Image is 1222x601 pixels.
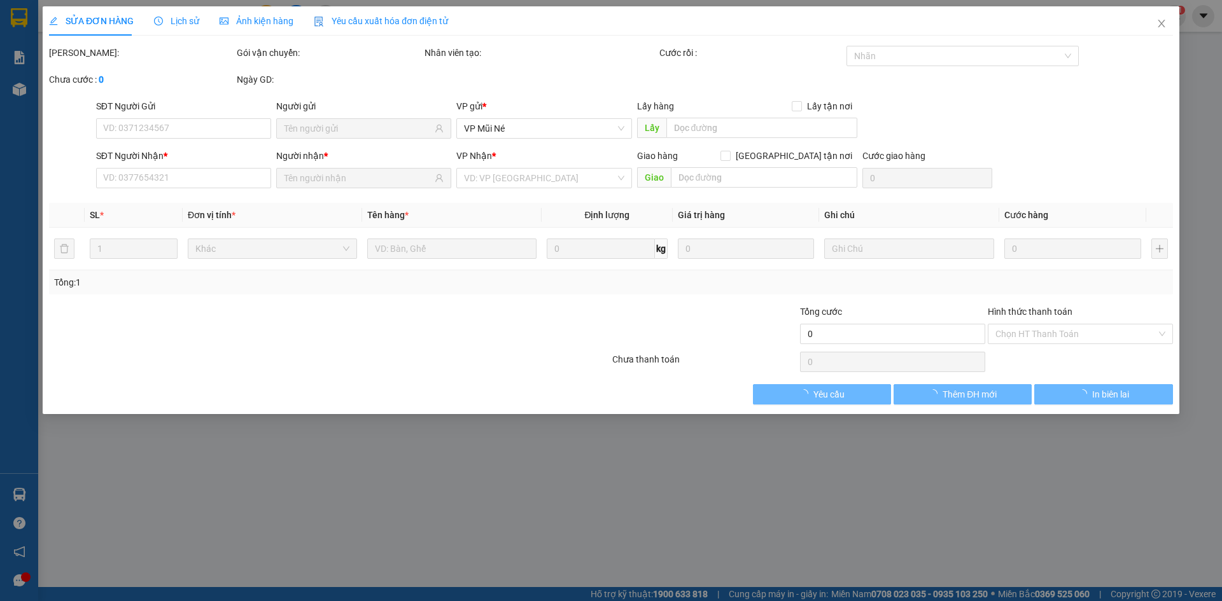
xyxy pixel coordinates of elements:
[90,210,100,220] span: SL
[49,46,234,60] div: [PERSON_NAME]:
[637,167,671,188] span: Giao
[611,352,799,375] div: Chưa thanh toán
[314,17,324,27] img: icon
[820,203,999,228] th: Ghi chú
[49,73,234,86] div: Chưa cước :
[195,239,349,258] span: Khác
[1004,210,1048,220] span: Cước hàng
[96,99,271,113] div: SĐT Người Gửi
[1035,384,1173,404] button: In biên lai
[585,210,630,220] span: Định lượng
[1004,238,1141,259] input: 0
[659,46,845,60] div: Cước rồi :
[825,238,994,259] input: Ghi Chú
[1092,387,1129,401] span: In biên lai
[284,121,432,135] input: Tên người gửi
[54,275,472,289] div: Tổng: 1
[237,73,422,86] div: Ngày GD:
[678,210,725,220] span: Giá trị hàng
[1078,389,1092,398] span: loading
[99,74,104,85] b: 0
[237,46,422,60] div: Gói vận chuyển:
[465,119,624,138] span: VP Mũi Né
[637,118,666,138] span: Lấy
[154,16,199,26] span: Lịch sử
[637,101,674,111] span: Lấy hàng
[276,149,451,163] div: Người nhận
[943,387,997,401] span: Thêm ĐH mới
[1156,18,1167,29] span: close
[425,46,657,60] div: Nhân viên tạo:
[655,238,668,259] span: kg
[96,149,271,163] div: SĐT Người Nhận
[54,238,74,259] button: delete
[435,124,444,133] span: user
[894,384,1032,404] button: Thêm ĐH mới
[1151,238,1168,259] button: plus
[457,99,632,113] div: VP gửi
[813,387,845,401] span: Yêu cầu
[731,149,857,163] span: [GEOGRAPHIC_DATA] tận nơi
[49,17,58,25] span: edit
[753,384,891,404] button: Yêu cầu
[276,99,451,113] div: Người gửi
[678,238,815,259] input: 0
[457,151,493,161] span: VP Nhận
[671,167,857,188] input: Dọc đường
[862,168,992,188] input: Cước giao hàng
[1144,6,1179,42] button: Close
[988,307,1072,317] label: Hình thức thanh toán
[799,389,813,398] span: loading
[220,17,228,25] span: picture
[49,16,134,26] span: SỬA ĐƠN HÀNG
[314,16,448,26] span: Yêu cầu xuất hóa đơn điện tử
[929,389,943,398] span: loading
[666,118,857,138] input: Dọc đường
[637,151,678,161] span: Giao hàng
[862,151,925,161] label: Cước giao hàng
[802,99,857,113] span: Lấy tận nơi
[367,210,409,220] span: Tên hàng
[154,17,163,25] span: clock-circle
[284,171,432,185] input: Tên người nhận
[435,174,444,183] span: user
[367,238,537,259] input: VD: Bàn, Ghế
[800,307,842,317] span: Tổng cước
[188,210,235,220] span: Đơn vị tính
[220,16,293,26] span: Ảnh kiện hàng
